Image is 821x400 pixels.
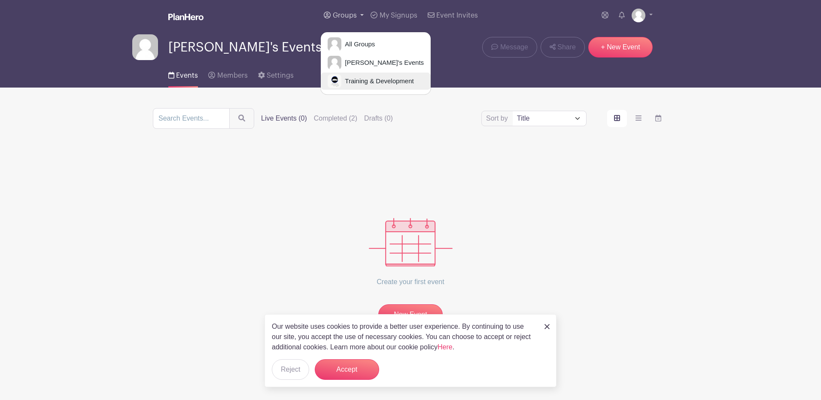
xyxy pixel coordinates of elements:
span: [PERSON_NAME]'s Events [341,58,424,68]
a: [PERSON_NAME]'s Events [321,54,431,71]
a: Members [208,60,247,88]
a: Share [541,37,585,58]
span: Training & Development [341,76,414,86]
a: Settings [258,60,294,88]
a: Training & Development [321,73,431,90]
a: New Event [378,304,443,325]
span: Members [217,72,248,79]
a: Message [482,37,537,58]
img: events_empty-56550af544ae17c43cc50f3ebafa394433d06d5f1891c01edc4b5d1d59cfda54.svg [369,218,453,267]
button: Accept [315,359,379,380]
label: Live Events (0) [261,113,307,124]
span: My Signups [380,12,417,19]
p: Create your first event [369,267,453,297]
div: order and view [607,110,668,127]
div: filters [261,113,393,124]
span: Message [500,42,528,52]
img: logo_white-6c42ec7e38ccf1d336a20a19083b03d10ae64f83f12c07503d8b9e83406b4c7d.svg [168,13,204,20]
span: All Groups [341,39,375,49]
img: close_button-5f87c8562297e5c2d7936805f587ecaba9071eb48480494691a3f1689db116b3.svg [544,324,550,329]
button: Reject [272,359,309,380]
span: [PERSON_NAME]'s Events [168,40,322,55]
a: + New Event [588,37,653,58]
label: Drafts (0) [364,113,393,124]
input: Search Events... [153,108,230,129]
a: Events [168,60,198,88]
img: default-ce2991bfa6775e67f084385cd625a349d9dcbb7a52a09fb2fda1e96e2d18dcdb.png [132,34,158,60]
a: All Groups [321,36,431,53]
span: Share [557,42,576,52]
span: Groups [333,12,357,19]
img: default-ce2991bfa6775e67f084385cd625a349d9dcbb7a52a09fb2fda1e96e2d18dcdb.png [328,37,341,51]
label: Sort by [486,113,511,124]
img: T&D%20Logo.jpg [328,74,341,88]
img: default-ce2991bfa6775e67f084385cd625a349d9dcbb7a52a09fb2fda1e96e2d18dcdb.png [632,9,645,22]
img: default-ce2991bfa6775e67f084385cd625a349d9dcbb7a52a09fb2fda1e96e2d18dcdb.png [328,56,341,70]
p: Our website uses cookies to provide a better user experience. By continuing to use our site, you ... [272,321,535,352]
div: Groups [320,32,431,95]
label: Completed (2) [314,113,357,124]
span: Event Invites [436,12,478,19]
span: Settings [267,72,294,79]
span: Events [176,72,198,79]
a: Here [438,343,453,351]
